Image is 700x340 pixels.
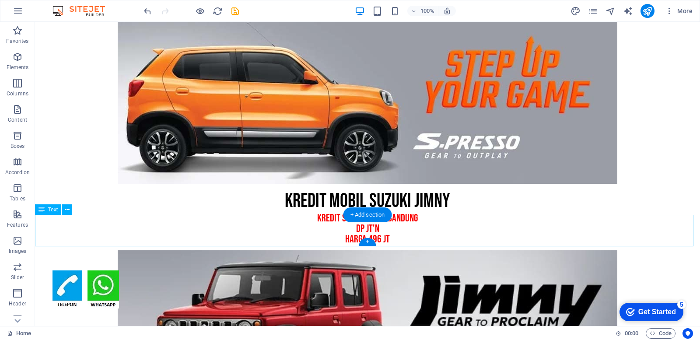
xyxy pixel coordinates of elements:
[7,90,28,97] p: Columns
[6,38,28,45] p: Favorites
[359,238,376,246] div: +
[195,6,205,16] button: Click here to leave preview mode and continue editing
[407,6,438,16] button: 100%
[5,169,30,176] p: Accordion
[212,6,223,16] button: reload
[623,6,633,16] i: AI Writer
[588,6,598,16] i: Pages (Ctrl+Alt+S)
[65,2,73,11] div: 5
[605,6,616,16] button: navigator
[642,6,652,16] i: Publish
[213,6,223,16] i: Reload page
[11,274,24,281] p: Slider
[605,6,616,16] i: Navigator
[26,10,63,18] div: Get Started
[665,7,693,15] span: More
[8,116,27,123] p: Content
[646,328,675,339] button: Code
[7,328,31,339] a: Click to cancel selection. Double-click to open Pages
[623,6,633,16] button: text_generator
[682,328,693,339] button: Usercentrics
[9,300,26,307] p: Header
[616,328,639,339] h6: Session time
[48,207,58,212] span: Text
[10,195,25,202] p: Tables
[625,328,638,339] span: 00 00
[143,6,153,16] i: Undo: Change text (Ctrl+Z)
[50,6,116,16] img: Editor Logo
[230,6,240,16] i: Save (Ctrl+S)
[7,4,71,23] div: Get Started 5 items remaining, 0% complete
[343,207,392,222] div: + Add section
[570,6,581,16] i: Design (Ctrl+Alt+Y)
[570,6,581,16] button: design
[420,6,434,16] h6: 100%
[230,6,240,16] button: save
[640,4,654,18] button: publish
[7,221,28,228] p: Features
[7,64,29,71] p: Elements
[9,248,27,255] p: Images
[142,6,153,16] button: undo
[661,4,696,18] button: More
[650,328,672,339] span: Code
[10,143,25,150] p: Boxes
[588,6,598,16] button: pages
[631,330,632,336] span: :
